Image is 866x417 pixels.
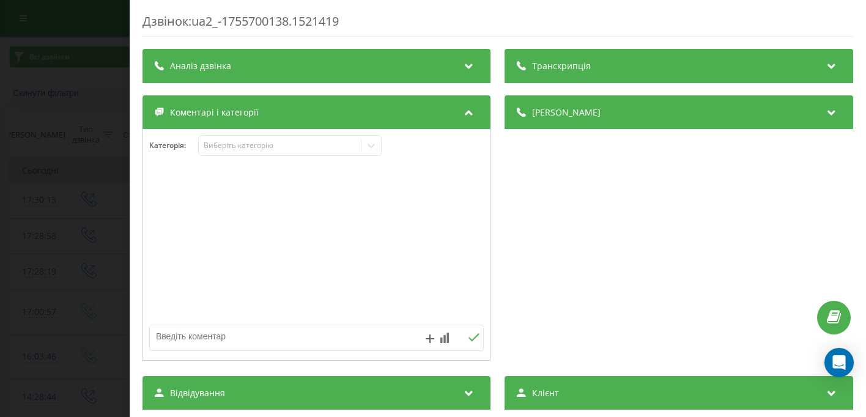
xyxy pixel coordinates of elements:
[142,13,853,37] div: Дзвінок : ua2_-1755700138.1521419
[533,60,591,72] span: Транскрипція
[824,348,854,377] div: Open Intercom Messenger
[170,106,259,119] span: Коментарі і категорії
[204,141,357,150] div: Виберіть категорію
[533,106,601,119] span: [PERSON_NAME]
[170,387,225,399] span: Відвідування
[533,387,560,399] span: Клієнт
[170,60,231,72] span: Аналіз дзвінка
[149,141,198,150] h4: Категорія :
